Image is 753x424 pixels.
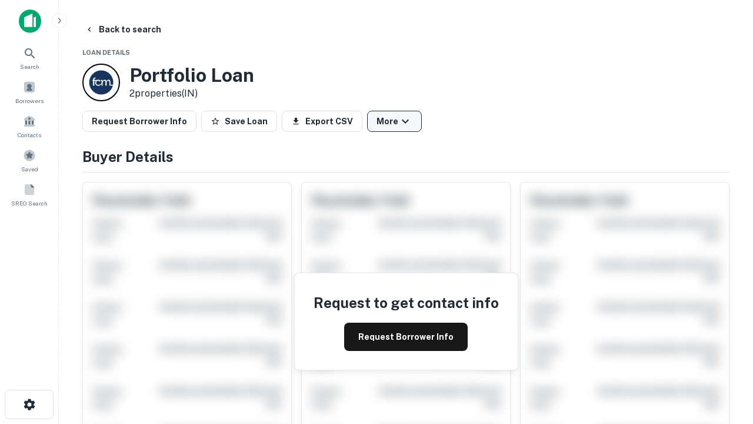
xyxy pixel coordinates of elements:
[82,111,196,132] button: Request Borrower Info
[4,42,55,74] a: Search
[21,164,38,174] span: Saved
[20,62,39,71] span: Search
[129,64,254,87] h3: Portfolio Loan
[129,87,254,101] p: 2 properties (IN)
[80,19,166,40] button: Back to search
[4,178,55,210] a: SREO Search
[4,110,55,142] a: Contacts
[82,49,130,56] span: Loan Details
[201,111,277,132] button: Save Loan
[344,323,468,351] button: Request Borrower Info
[19,9,41,33] img: capitalize-icon.png
[314,292,499,313] h4: Request to get contact info
[11,198,48,208] span: SREO Search
[18,130,41,140] span: Contacts
[694,330,753,386] iframe: Chat Widget
[15,96,44,105] span: Borrowers
[282,111,362,132] button: Export CSV
[82,146,729,167] h4: Buyer Details
[4,144,55,176] a: Saved
[4,76,55,108] a: Borrowers
[367,111,422,132] button: More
